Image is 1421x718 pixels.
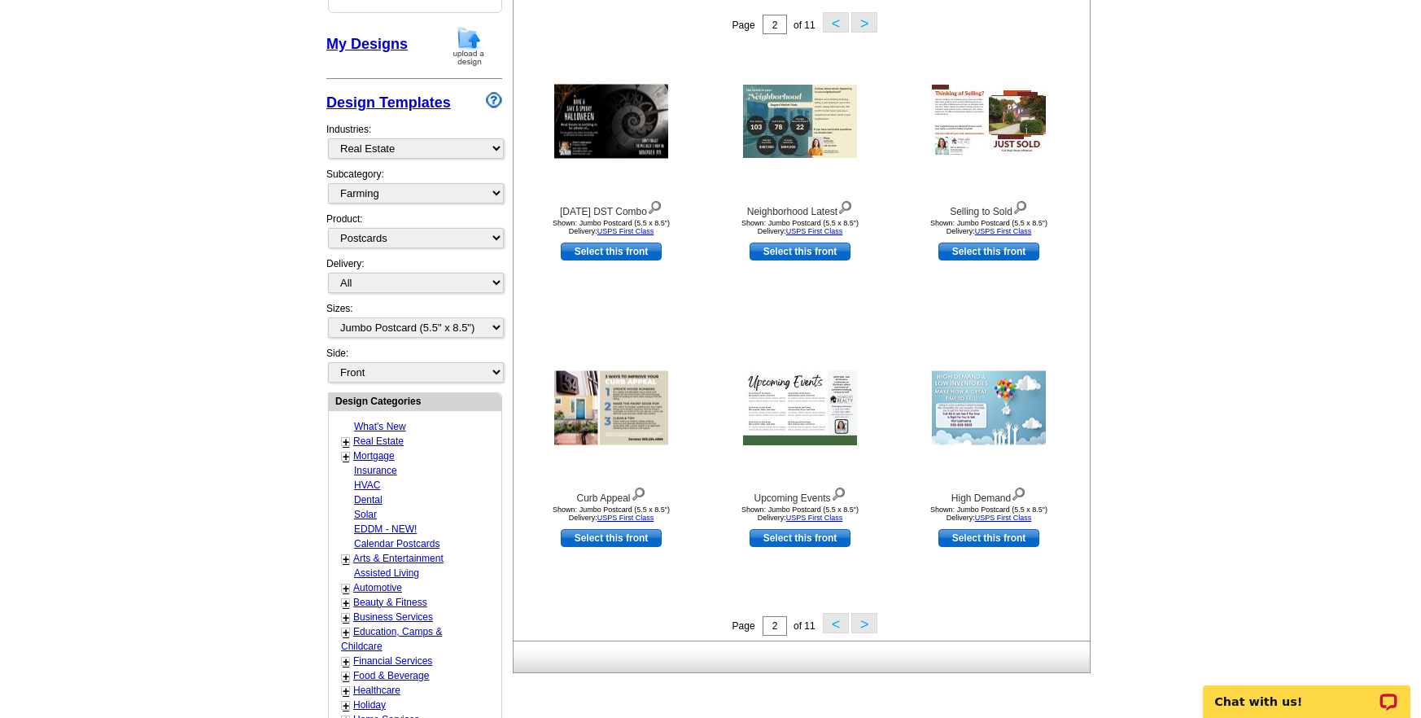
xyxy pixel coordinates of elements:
div: Shown: Jumbo Postcard (5.5 x 8.5") Delivery: [522,506,701,522]
a: Real Estate [353,436,404,447]
div: Shown: Jumbo Postcard (5.5 x 8.5") Delivery: [710,219,890,235]
button: > [851,12,877,33]
a: use this design [938,529,1039,547]
img: Curb Appeal [554,371,668,445]
a: Dental [354,494,383,506]
div: Neighborhood Latest [710,197,890,219]
img: upload-design [448,25,490,67]
a: My Designs [326,36,408,52]
div: Side: [326,346,502,384]
a: Mortgage [353,450,395,462]
a: Assisted Living [354,567,419,579]
div: Delivery: [326,256,502,301]
img: design-wizard-help-icon.png [486,92,502,108]
a: Calendar Postcards [354,538,439,549]
div: Industries: [326,114,502,167]
span: of 11 [794,620,815,632]
img: High Demand [932,371,1046,445]
a: USPS First Class [975,514,1032,522]
a: use this design [561,529,662,547]
img: view design details [1012,197,1028,215]
img: Selling to Sold [932,85,1046,158]
a: USPS First Class [597,514,654,522]
a: EDDM - NEW! [354,523,417,535]
div: Curb Appeal [522,484,701,506]
a: Food & Beverage [353,670,429,681]
div: Shown: Jumbo Postcard (5.5 x 8.5") Delivery: [899,506,1078,522]
img: view design details [1011,484,1026,501]
span: of 11 [794,20,815,31]
div: [DATE] DST Combo [522,197,701,219]
a: use this design [750,529,850,547]
span: Page [732,620,755,632]
a: + [343,655,349,668]
a: Beauty & Fitness [353,597,427,608]
div: Product: [326,212,502,256]
img: view design details [631,484,646,501]
div: Shown: Jumbo Postcard (5.5 x 8.5") Delivery: [710,506,890,522]
a: HVAC [354,479,380,491]
img: Halloween DST Combo [554,85,668,159]
a: Automotive [353,582,402,593]
a: + [343,626,349,639]
div: Design Categories [329,393,501,409]
img: Upcoming Events [743,370,857,445]
div: Subcategory: [326,167,502,212]
button: < [823,613,849,633]
a: USPS First Class [786,227,843,235]
span: Page [732,20,755,31]
a: Design Templates [326,94,451,111]
div: Selling to Sold [899,197,1078,219]
a: USPS First Class [597,227,654,235]
a: Solar [354,509,377,520]
a: use this design [561,243,662,260]
a: + [343,611,349,624]
a: Healthcare [353,685,400,696]
button: > [851,613,877,633]
a: + [343,582,349,595]
img: view design details [837,197,853,215]
iframe: LiveChat chat widget [1192,667,1421,718]
a: use this design [938,243,1039,260]
a: + [343,670,349,683]
a: + [343,553,349,566]
a: Financial Services [353,655,432,667]
a: Arts & Entertainment [353,553,444,564]
a: Holiday [353,699,386,711]
a: USPS First Class [786,514,843,522]
a: + [343,699,349,712]
a: + [343,436,349,449]
a: + [343,450,349,463]
div: Sizes: [326,301,502,346]
img: view design details [831,484,846,501]
div: Shown: Jumbo Postcard (5.5 x 8.5") Delivery: [899,219,1078,235]
div: High Demand [899,484,1078,506]
a: Education, Camps & Childcare [341,626,442,652]
div: Shown: Jumbo Postcard (5.5 x 8.5") Delivery: [522,219,701,235]
img: view design details [647,197,662,215]
div: Upcoming Events [710,484,890,506]
a: USPS First Class [975,227,1032,235]
a: + [343,597,349,610]
button: < [823,12,849,33]
img: Neighborhood Latest [743,85,857,158]
a: + [343,685,349,698]
a: Business Services [353,611,433,623]
a: use this design [750,243,850,260]
a: Insurance [354,465,397,476]
a: What's New [354,421,406,432]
